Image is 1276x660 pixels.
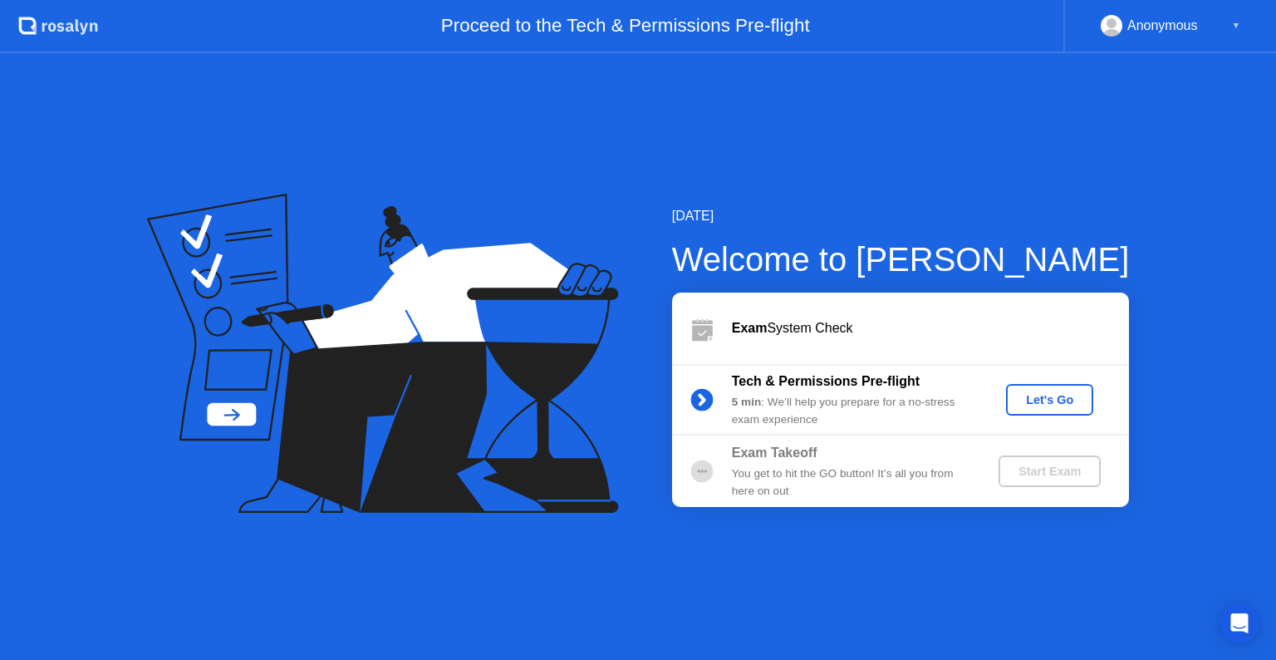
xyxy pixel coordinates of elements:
[732,318,1129,338] div: System Check
[732,446,817,460] b: Exam Takeoff
[1220,603,1259,643] div: Open Intercom Messenger
[1013,393,1087,406] div: Let's Go
[732,321,768,335] b: Exam
[672,234,1130,284] div: Welcome to [PERSON_NAME]
[1127,15,1198,37] div: Anonymous
[732,374,920,388] b: Tech & Permissions Pre-flight
[732,465,971,500] div: You get to hit the GO button! It’s all you from here on out
[732,394,971,428] div: : We’ll help you prepare for a no-stress exam experience
[999,456,1101,487] button: Start Exam
[1005,465,1094,478] div: Start Exam
[672,206,1130,226] div: [DATE]
[732,396,762,408] b: 5 min
[1232,15,1240,37] div: ▼
[1006,384,1093,416] button: Let's Go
